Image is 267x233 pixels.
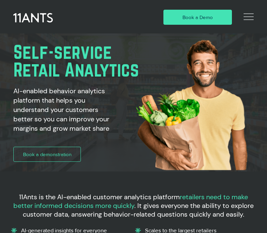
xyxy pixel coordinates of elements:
h2: AI-enabled behavior analytics platform that helps you understand your customers better so you can... [13,86,112,133]
span: . It gives everyone the ability to explore customer data, answering behavior-related questions qu... [23,201,254,219]
svg: Open Site Navigation [244,12,254,22]
span: Book a demonstration [23,151,72,158]
span: retailers need to make better informed decisions more quickly [13,193,248,210]
a: Book a Demo [163,10,232,25]
span: Self-service [13,41,112,63]
span: Book a Demo [182,14,213,21]
span: 11Ants is the AI-enabled customer analytics platform [19,193,180,201]
span: Retail Analytics [13,59,139,80]
a: Book a demonstration [13,147,81,162]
